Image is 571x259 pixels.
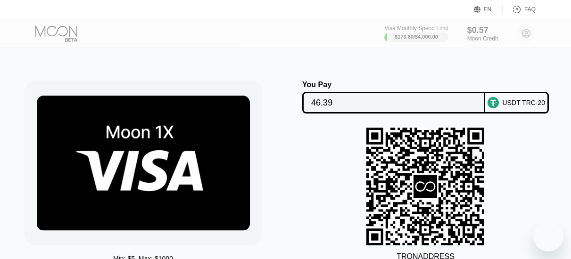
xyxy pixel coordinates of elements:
div: $173.60 / $4,000.00 [395,34,438,40]
div: FAQ [503,5,536,14]
div: FAQ [524,6,536,13]
iframe: Button to launch messaging window [533,221,563,251]
div: USDT TRC-20 [503,99,546,106]
div: EN [474,5,503,14]
div: EN [484,6,492,13]
div: You PayUSDT TRC-20 [295,81,556,113]
div: Visa Monthly Spend Limit [384,25,448,32]
div: You Pay [302,81,485,89]
div: Visa Monthly Spend Limit$173.60/$4,000.00 [384,25,448,42]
